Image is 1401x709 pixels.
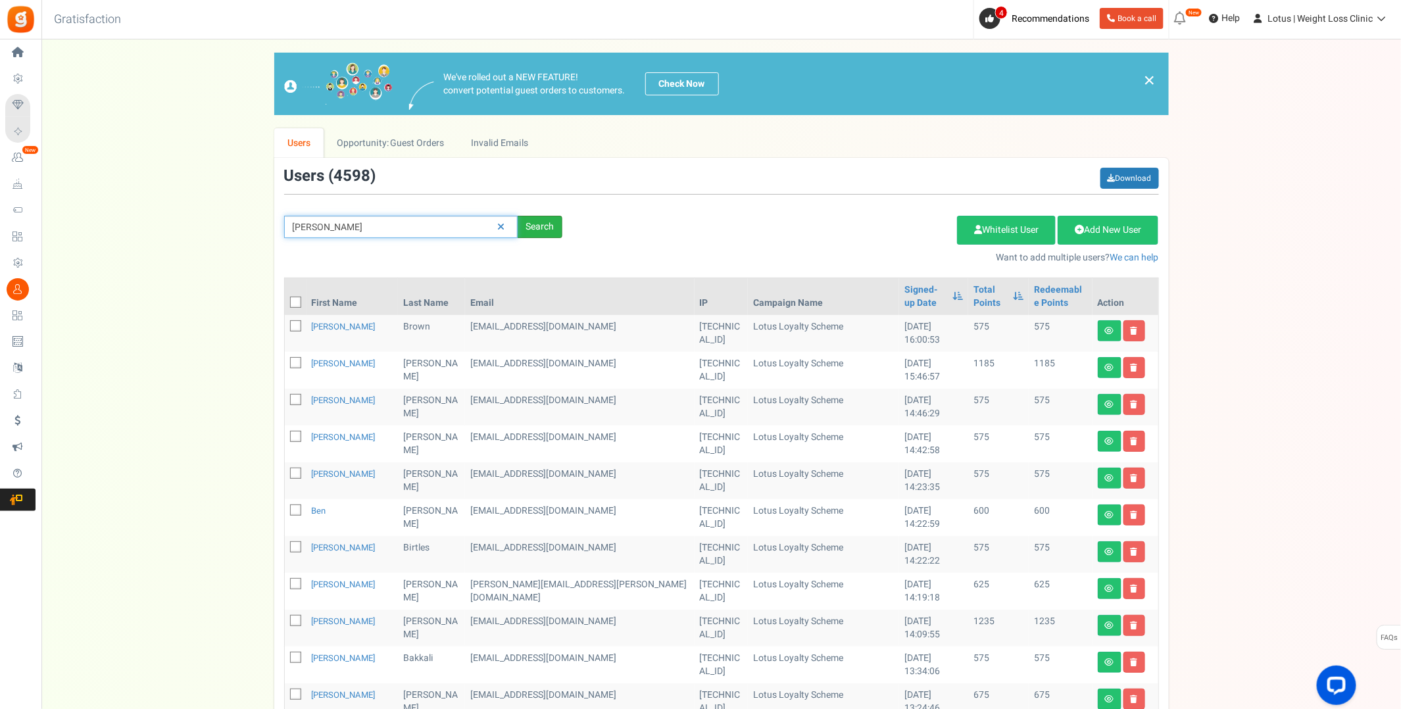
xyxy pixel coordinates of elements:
i: Delete user [1131,585,1138,593]
td: Lotus Loyalty Scheme [748,647,899,683]
td: 575 [968,426,1029,462]
td: Lotus Loyalty Scheme [748,610,899,647]
i: Delete user [1131,437,1138,445]
td: 575 [968,647,1029,683]
td: 575 [968,536,1029,573]
td: customer [465,389,694,426]
td: 1185 [968,352,1029,389]
td: Bakkali [398,647,465,683]
td: 575 [1029,389,1092,426]
th: IP [695,278,748,315]
td: [PERSON_NAME] [398,573,465,610]
td: 1235 [1029,610,1092,647]
h3: Users ( ) [284,168,376,185]
td: [DATE] 14:42:58 [899,426,968,462]
td: 575 [968,462,1029,499]
td: [DATE] 15:46:57 [899,352,968,389]
td: 575 [968,389,1029,426]
i: View details [1105,401,1114,408]
a: [PERSON_NAME] [312,652,376,664]
td: [DATE] 16:00:53 [899,315,968,352]
td: [TECHNICAL_ID] [695,647,748,683]
td: Lotus Loyalty Scheme [748,352,899,389]
td: [DATE] 14:46:29 [899,389,968,426]
a: [PERSON_NAME] [312,357,376,370]
img: Gratisfaction [6,5,36,34]
i: Delete user [1131,401,1138,408]
td: 600 [1029,499,1092,536]
a: [PERSON_NAME] [312,578,376,591]
td: [TECHNICAL_ID] [695,352,748,389]
td: Lotus Loyalty Scheme [748,315,899,352]
a: [PERSON_NAME] [312,541,376,554]
i: View details [1105,364,1114,372]
td: customer [465,499,694,536]
td: [TECHNICAL_ID] [695,315,748,352]
td: customer [465,647,694,683]
td: 575 [1029,536,1092,573]
img: images [284,62,393,105]
td: 575 [1029,462,1092,499]
i: View details [1105,327,1114,335]
td: Lotus Loyalty Scheme [748,462,899,499]
td: customer [465,426,694,462]
td: [DATE] 13:34:06 [899,647,968,683]
td: customer [465,536,694,573]
td: 1235 [968,610,1029,647]
a: [PERSON_NAME] [312,689,376,701]
td: [DATE] 14:23:35 [899,462,968,499]
span: Recommendations [1012,12,1089,26]
td: [DATE] 14:22:22 [899,536,968,573]
td: [TECHNICAL_ID] [695,462,748,499]
a: Book a call [1100,8,1164,29]
th: Last Name [398,278,465,315]
a: [PERSON_NAME] [312,320,376,333]
a: Download [1100,168,1159,189]
th: Email [465,278,694,315]
a: [PERSON_NAME] [312,394,376,406]
i: View details [1105,585,1114,593]
td: Lotus Loyalty Scheme [748,536,899,573]
i: View details [1105,658,1114,666]
i: Delete user [1131,622,1138,629]
td: customer [465,573,694,610]
i: Delete user [1131,695,1138,703]
span: Lotus | Weight Loss Clinic [1268,12,1373,26]
a: We can help [1110,251,1158,264]
i: Delete user [1131,364,1138,372]
td: [PERSON_NAME] [398,610,465,647]
input: Search by email or name [284,216,518,238]
td: 625 [1029,573,1092,610]
td: [PERSON_NAME] [398,426,465,462]
td: Lotus Loyalty Scheme [748,426,899,462]
td: 575 [1029,647,1092,683]
td: Brown [398,315,465,352]
div: Search [518,216,562,238]
td: [DATE] 14:19:18 [899,573,968,610]
td: customer [465,610,694,647]
th: Action [1093,278,1158,315]
td: Birtles [398,536,465,573]
span: Help [1218,12,1240,25]
td: 600 [968,499,1029,536]
a: Add New User [1058,216,1158,245]
td: customer [465,462,694,499]
td: customer [465,315,694,352]
i: View details [1105,622,1114,629]
td: [DATE] 14:22:59 [899,499,968,536]
i: View details [1105,474,1114,482]
td: 575 [968,315,1029,352]
i: Delete user [1131,658,1138,666]
a: Whitelist User [957,216,1056,245]
i: Delete user [1131,474,1138,482]
a: New [5,147,36,169]
i: Delete user [1131,511,1138,519]
a: Total Points [973,283,1006,310]
i: Delete user [1131,548,1138,556]
td: [TECHNICAL_ID] [695,610,748,647]
td: [TECHNICAL_ID] [695,536,748,573]
a: [PERSON_NAME] [312,615,376,627]
a: Invalid Emails [458,128,541,158]
i: Delete user [1131,327,1138,335]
